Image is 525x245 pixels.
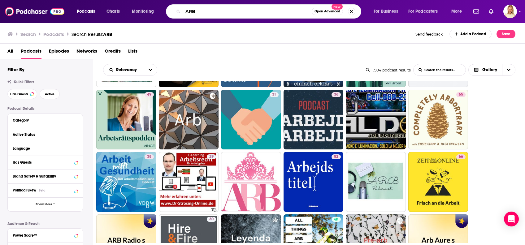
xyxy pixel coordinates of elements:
[72,31,112,37] a: Search Results:ARB
[13,233,72,238] div: Power Score™
[183,6,312,16] input: Search podcasts, credits, & more...
[13,116,78,124] button: Category
[447,6,470,16] button: open menu
[5,6,64,17] img: Podchaser - Follow, Share and Rate Podcasts
[13,188,36,192] span: Political Skew
[332,154,341,159] a: 52
[504,212,519,226] div: Open Intercom Messenger
[209,154,214,160] span: 29
[96,90,156,150] a: 49
[7,67,24,72] h2: Filter By
[468,64,516,76] button: Choose View
[106,7,120,16] span: Charts
[7,221,83,226] p: Audience & Reach
[369,6,406,16] button: open menu
[147,154,151,160] span: 38
[7,46,13,59] a: All
[13,132,74,137] div: Active Status
[36,203,52,206] span: Show More
[503,5,517,18] img: User Profile
[13,131,78,138] button: Active Status
[102,6,124,16] a: Charts
[408,7,438,16] span: For Podcasters
[103,31,112,37] span: ARB
[315,10,340,13] span: Open Advanced
[13,172,78,180] button: Brand Safety & Suitability
[76,46,97,59] a: Networks
[10,92,28,96] span: Has Guests
[13,158,78,166] button: Has Guests
[414,32,445,37] button: Send feedback
[116,68,139,72] span: Relevancy
[72,6,103,16] button: open menu
[332,92,341,97] a: 36
[404,6,447,16] button: open menu
[8,197,83,211] button: Show More
[145,92,154,97] a: 49
[40,89,60,99] button: Active
[13,160,72,165] div: Has Guests
[482,68,497,72] span: Gallery
[147,92,151,98] span: 49
[172,4,367,19] div: Search podcasts, credits, & more...
[39,188,46,192] div: Beta
[103,68,144,72] button: open menu
[284,90,344,150] a: 36
[209,216,214,222] span: 30
[105,46,121,59] span: Credits
[366,68,411,72] div: 1,904 podcast results
[77,7,95,16] span: Podcasts
[334,154,338,160] span: 52
[132,7,154,16] span: Monitoring
[459,154,463,160] span: 66
[471,6,481,17] a: Show notifications dropdown
[20,31,36,37] h3: Search
[221,90,281,150] a: 31
[7,89,37,99] button: Has Guests
[72,31,112,37] div: Search Results:
[332,4,343,10] span: New
[96,152,156,212] a: 38
[43,31,64,37] h3: Podcasts
[49,46,69,59] a: Episodes
[449,30,492,38] a: Add a Podcast
[13,174,72,178] div: Brand Safety & Suitability
[334,92,338,98] span: 36
[497,30,515,38] button: Save
[145,154,154,159] a: 38
[21,46,41,59] a: Podcasts
[7,106,83,111] p: Podcast Details
[207,217,216,222] a: 30
[128,6,162,16] button: open menu
[159,152,219,212] a: 29
[486,6,496,17] a: Show notifications dropdown
[14,80,34,84] span: Quick Filters
[408,90,468,150] a: 65
[408,152,468,212] a: 66
[144,64,157,75] button: open menu
[456,92,466,97] a: 65
[103,64,157,76] h2: Choose List sort
[13,144,78,152] button: Language
[13,118,74,123] div: Category
[503,5,517,18] button: Show profile menu
[272,92,276,98] span: 31
[13,186,78,194] button: Political SkewBeta
[459,92,463,98] span: 65
[374,7,398,16] span: For Business
[270,92,279,97] a: 31
[207,154,216,159] a: 29
[451,7,462,16] span: More
[128,46,137,59] a: Lists
[456,154,466,159] a: 66
[284,152,344,212] a: 52
[13,231,78,239] button: Power Score™
[503,5,517,18] span: Logged in as leannebush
